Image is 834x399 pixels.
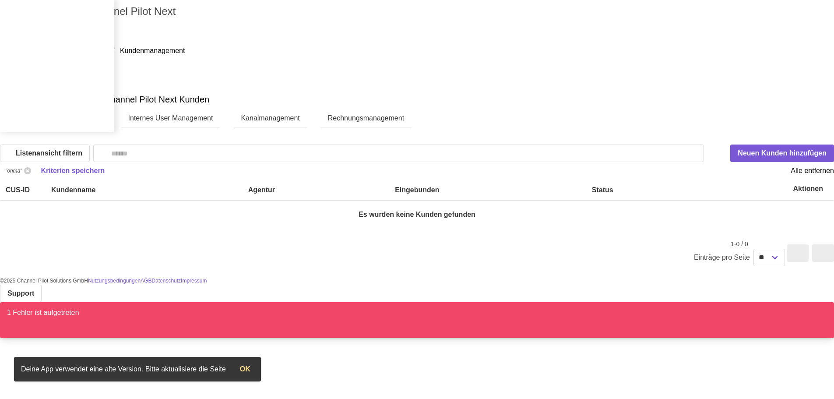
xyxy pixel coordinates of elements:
div: CUS-⁠ID [6,185,30,195]
div: Agentur [248,185,275,195]
span: Kriterien speichern [41,166,105,176]
span: "onma" [5,167,22,175]
span: Einträge pro Seite [694,252,753,263]
nobr: Alle entfernen [791,166,834,176]
button: OK [233,360,257,378]
div: Es wurden keine Kunden gefunden [6,204,828,225]
a: Impressum [181,278,207,284]
div: Deine App verwendet eine alte Version. Bitte aktualisiere die Seite [14,360,233,378]
p: Channel Pilot Next [88,4,176,19]
small: 1-0 / 0 [694,240,785,266]
span: 1 Fehler ist aufgetreten [7,309,79,316]
a: Neuen Kunden hinzufügen [730,145,834,162]
button: Kriterien speichern [34,162,113,180]
a: Internes User Management [121,109,220,127]
div: Aktionen [723,184,823,194]
h2: Das ist die Liste aller Channel Pilot Next Kunden [21,93,813,106]
div: Kundenname [51,185,95,195]
div: Eingebunden [395,185,439,195]
a: Nutzungsbedingungen [88,278,141,284]
a: AGB [141,278,151,284]
div: Status [592,185,613,195]
a: Datenschutz [151,278,181,284]
a: Rechnungsmanagement [321,109,411,127]
span: Listenansicht filtern [16,148,82,159]
a: Kanalmanagement [234,109,306,127]
span: Support [7,288,34,299]
span: Neuen Kunden hinzufügen [738,148,827,159]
